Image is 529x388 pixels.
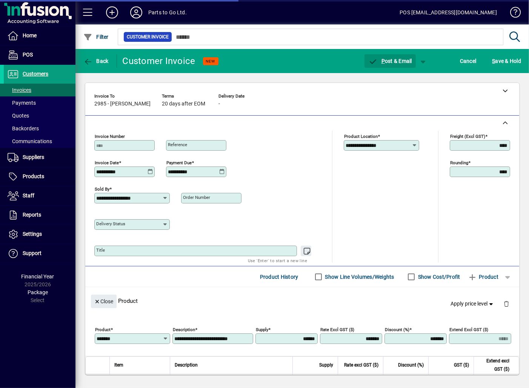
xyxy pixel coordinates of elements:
span: Financial Year [22,273,54,280]
a: Communications [4,135,75,148]
a: Quotes [4,109,75,122]
div: Customer Invoice [123,55,195,67]
mat-label: Invoice number [95,134,125,139]
mat-label: Payment due [166,160,192,165]
a: POS [4,46,75,64]
span: NEW [206,59,215,64]
div: Product [85,287,519,315]
a: Support [4,244,75,263]
div: POS [EMAIL_ADDRESS][DOMAIN_NAME] [400,6,497,18]
button: Product [464,270,502,284]
a: Invoices [4,84,75,96]
button: Apply price level [448,297,498,311]
mat-label: Description [173,327,195,332]
span: Backorders [8,125,39,131]
mat-label: Delivery status [96,221,125,226]
span: Package [28,289,48,295]
span: Filter [83,34,109,40]
mat-label: Freight (excl GST) [450,134,485,139]
mat-label: Sold by [95,186,109,192]
a: Backorders [4,122,75,135]
a: Suppliers [4,148,75,167]
span: P [381,58,385,64]
button: Save & Hold [490,54,523,68]
span: Product [468,271,498,283]
mat-label: Rounding [450,160,468,165]
span: Invoices [8,87,31,93]
span: Supply [319,361,333,369]
mat-label: Title [96,247,105,253]
span: Home [23,32,37,38]
span: Description [175,361,198,369]
label: Show Cost/Profit [417,273,460,281]
button: Close [91,295,117,308]
span: Discount (%) [398,361,424,369]
mat-label: Invoice date [95,160,119,165]
span: Customer Invoice [127,33,169,41]
span: S [492,58,495,64]
mat-label: Extend excl GST ($) [449,327,488,332]
mat-label: Product location [344,134,378,139]
span: Item [114,361,123,369]
app-page-header-button: Delete [497,300,515,307]
span: ave & Hold [492,55,521,67]
button: Product History [257,270,301,284]
span: Rate excl GST ($) [344,361,378,369]
mat-label: Supply [256,327,268,332]
span: GST ($) [454,361,469,369]
app-page-header-button: Close [89,298,118,304]
span: Extend excl GST ($) [478,357,509,373]
mat-label: Product [95,327,111,332]
a: Payments [4,96,75,109]
button: Profile [124,6,148,19]
span: Suppliers [23,154,44,160]
span: - [218,101,220,107]
span: ost & Email [368,58,412,64]
span: Close [94,295,114,308]
span: Products [23,173,44,179]
a: Settings [4,225,75,244]
span: Customers [23,71,48,77]
a: Staff [4,186,75,205]
span: Support [23,250,42,256]
button: Cancel [458,54,478,68]
mat-hint: Use 'Enter' to start a new line [248,256,307,265]
span: Apply price level [451,300,495,308]
span: Staff [23,192,34,199]
span: Reports [23,212,41,218]
span: Back [83,58,109,64]
button: Filter [82,30,111,44]
button: Back [82,54,111,68]
span: Cancel [460,55,477,67]
a: Home [4,26,75,45]
a: Reports [4,206,75,225]
span: Payments [8,100,36,106]
span: Quotes [8,113,29,119]
button: Post & Email [364,54,416,68]
span: POS [23,52,33,58]
span: Settings [23,231,42,237]
span: 2985 - [PERSON_NAME] [94,101,151,107]
mat-label: Order number [183,195,210,200]
mat-label: Reference [168,142,187,147]
span: Communications [8,138,52,144]
button: Add [100,6,124,19]
mat-label: Discount (%) [385,327,409,332]
span: 20 days after EOM [162,101,205,107]
a: Knowledge Base [504,2,520,26]
app-page-header-button: Back [75,54,117,68]
div: Parts to Go Ltd. [148,6,187,18]
button: Delete [497,295,515,313]
span: Product History [260,271,298,283]
a: Products [4,167,75,186]
mat-label: Rate excl GST ($) [320,327,354,332]
label: Show Line Volumes/Weights [324,273,394,281]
